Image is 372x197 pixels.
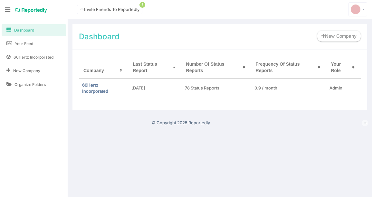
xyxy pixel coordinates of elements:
[251,56,327,79] th: Frequency Of Status Reports: No sort applied, activate to apply an ascending sort
[185,60,248,75] div: Number Of Status Reports
[351,5,360,14] img: svg+xml;base64,PD94bWwgdmVyc2lvbj0iMS4wIiBlbmNvZGluZz0iVVRGLTgiPz4KICAgICAg%0APHN2ZyB2ZXJzaW9uPSI...
[329,60,358,75] div: Your Role
[14,54,53,60] span: 60Hertz Incorporated
[2,24,66,36] a: Dashboard
[326,56,361,79] th: Your Role: No sort applied, activate to apply an ascending sort
[15,5,47,16] a: Reportedly
[2,38,66,50] a: Your Feed
[15,41,33,46] span: Your Feed
[128,56,181,79] th: Last Status Report: Ascending sort applied, activate to apply a descending sort
[77,5,142,14] a: Invite Friends To Reportedly!
[139,2,145,8] span: !
[182,79,251,97] td: 78 Status Reports
[326,79,361,97] td: Admin
[317,31,361,42] a: New Company
[128,79,181,97] td: [DATE]
[2,51,66,63] a: 60Hertz Incorporated
[82,82,108,94] a: 60Hertz Incorporated
[251,79,327,97] td: 0.9 / month
[79,31,119,43] h3: Dashboard
[254,60,323,75] div: Frequency Of Status Reports
[2,79,66,90] a: Organize Folders
[131,60,178,75] div: Last Status Report
[13,68,40,73] span: New Company
[14,82,46,87] span: Organize Folders
[79,56,128,79] th: Company: No sort applied, activate to apply an ascending sort
[82,66,125,75] div: Company
[14,27,34,33] span: Dashboard
[182,56,251,79] th: Number Of Status Reports: No sort applied, activate to apply an ascending sort
[2,65,66,77] a: New Company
